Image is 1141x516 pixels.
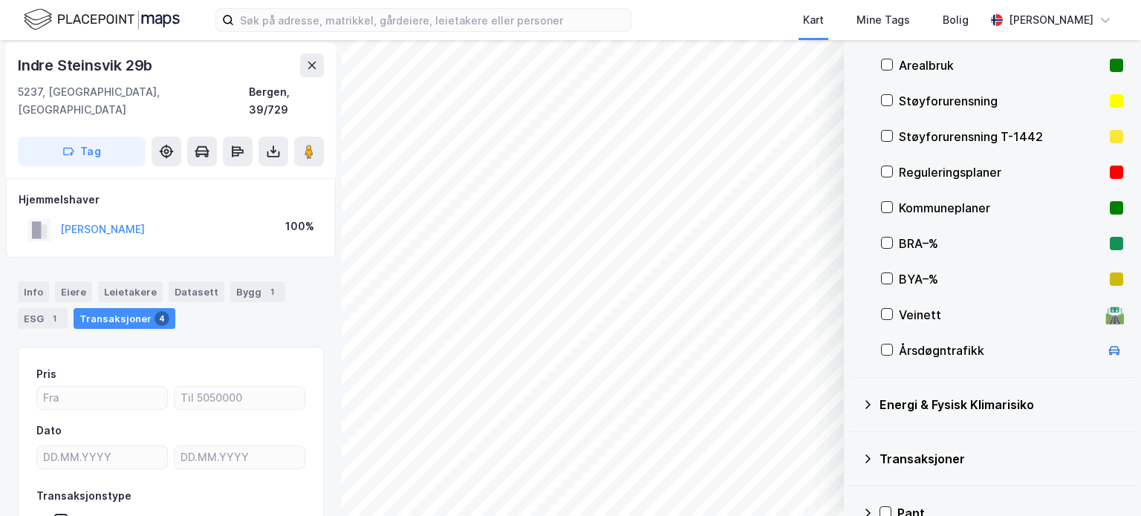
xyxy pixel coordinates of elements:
iframe: Chat Widget [1067,445,1141,516]
input: Søk på adresse, matrikkel, gårdeiere, leietakere eller personer [234,9,631,31]
div: Årsdøgntrafikk [899,342,1099,359]
div: Reguleringsplaner [899,163,1104,181]
button: Tag [18,137,146,166]
div: BRA–% [899,235,1104,252]
div: Bygg [230,281,285,302]
div: [PERSON_NAME] [1009,11,1093,29]
div: Energi & Fysisk Klimarisiko [880,396,1123,414]
div: Støyforurensning T-1442 [899,128,1104,146]
div: Transaksjoner [74,308,175,329]
div: Kommuneplaner [899,199,1104,217]
div: Støyforurensning [899,92,1104,110]
div: Veinett [899,306,1099,324]
div: Bolig [943,11,969,29]
input: Til 5050000 [175,387,305,409]
div: Arealbruk [899,56,1104,74]
input: DD.MM.YYYY [37,446,167,468]
div: ESG [18,308,68,329]
input: DD.MM.YYYY [175,446,305,468]
div: Leietakere [98,281,163,302]
div: Bergen, 39/729 [249,83,324,119]
div: Transaksjoner [880,450,1123,468]
img: logo.f888ab2527a4732fd821a326f86c7f29.svg [24,7,180,33]
div: Pris [36,365,56,383]
div: Transaksjonstype [36,487,131,505]
div: Mine Tags [856,11,910,29]
div: 1 [47,311,62,326]
input: Fra [37,387,167,409]
div: Dato [36,422,62,440]
div: Kart [803,11,824,29]
div: Hjemmelshaver [19,191,323,209]
div: Kontrollprogram for chat [1067,445,1141,516]
div: 100% [285,218,314,235]
div: 1 [264,284,279,299]
div: 4 [155,311,169,326]
div: 5237, [GEOGRAPHIC_DATA], [GEOGRAPHIC_DATA] [18,83,249,119]
div: Info [18,281,49,302]
div: Datasett [169,281,224,302]
div: Eiere [55,281,92,302]
div: 🛣️ [1105,305,1125,324]
div: Indre Steinsvik 29b [18,53,155,77]
div: BYA–% [899,270,1104,288]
